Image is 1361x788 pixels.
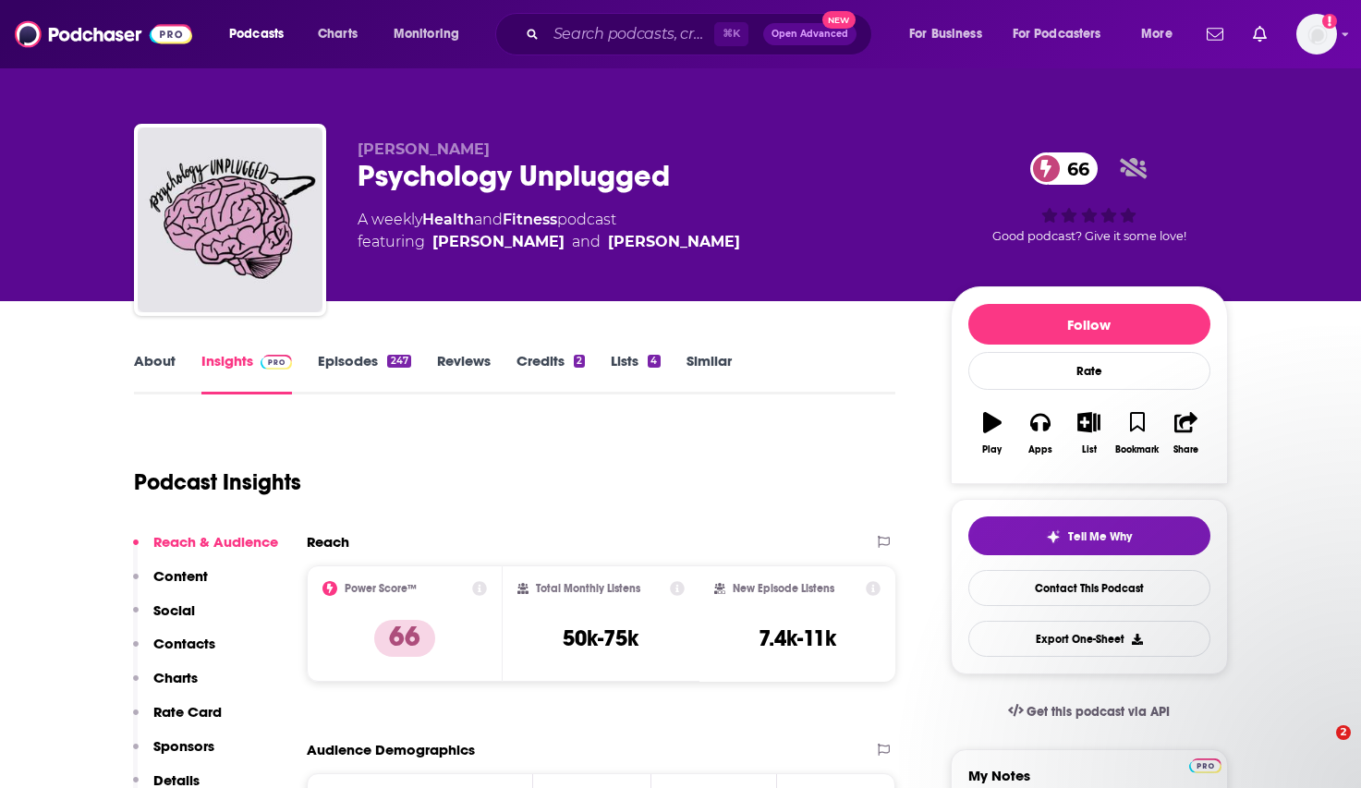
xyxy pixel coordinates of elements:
button: tell me why sparkleTell Me Why [968,516,1210,555]
h2: Total Monthly Listens [536,582,640,595]
a: Show notifications dropdown [1246,18,1274,50]
p: Social [153,601,195,619]
div: 66Good podcast? Give it some love! [951,140,1228,255]
div: Search podcasts, credits, & more... [513,13,890,55]
span: Podcasts [229,21,284,47]
div: 2 [574,355,585,368]
div: 4 [648,355,660,368]
p: Charts [153,669,198,686]
div: Play [982,444,1002,455]
span: More [1141,21,1173,47]
p: Contacts [153,635,215,652]
a: Dr. Corey J. Nigro [608,231,740,253]
button: Reach & Audience [133,533,278,567]
a: Charts [306,19,369,49]
p: Rate Card [153,703,222,721]
h1: Podcast Insights [134,468,301,496]
a: Similar [687,352,732,394]
a: InsightsPodchaser Pro [201,352,293,394]
h3: 50k-75k [563,624,638,652]
button: Content [133,567,208,601]
button: Follow [968,304,1210,345]
img: Podchaser Pro [261,355,293,370]
button: Sponsors [133,737,214,771]
a: Health [422,211,474,228]
button: Export One-Sheet [968,621,1210,657]
span: and [572,231,601,253]
h2: New Episode Listens [733,582,834,595]
h2: Power Score™ [345,582,417,595]
div: 247 [387,355,410,368]
a: Reviews [437,352,491,394]
h2: Reach [307,533,349,551]
span: For Business [909,21,982,47]
span: For Podcasters [1013,21,1101,47]
img: User Profile [1296,14,1337,55]
button: open menu [896,19,1005,49]
button: Show profile menu [1296,14,1337,55]
a: Show notifications dropdown [1199,18,1231,50]
svg: Add a profile image [1322,14,1337,29]
button: Open AdvancedNew [763,23,857,45]
p: 66 [374,620,435,657]
p: Content [153,567,208,585]
span: ⌘ K [714,22,748,46]
p: Reach & Audience [153,533,278,551]
a: Dr. Corey J. Nigro [432,231,565,253]
button: Play [968,400,1016,467]
input: Search podcasts, credits, & more... [546,19,714,49]
span: Charts [318,21,358,47]
span: [PERSON_NAME] [358,140,490,158]
h3: 7.4k-11k [759,624,836,652]
span: 2 [1336,725,1351,740]
span: Logged in as htibbitts [1296,14,1337,55]
img: Podchaser Pro [1189,758,1221,773]
span: New [822,11,856,29]
span: 66 [1049,152,1099,185]
span: and [474,211,503,228]
button: open menu [381,19,483,49]
a: Credits2 [516,352,585,394]
p: Sponsors [153,737,214,755]
div: A weekly podcast [358,209,740,253]
a: Get this podcast via API [993,689,1185,734]
span: Monitoring [394,21,459,47]
button: open menu [1001,19,1128,49]
span: featuring [358,231,740,253]
span: Good podcast? Give it some love! [992,229,1186,243]
button: open menu [216,19,308,49]
a: About [134,352,176,394]
button: open menu [1128,19,1196,49]
h2: Audience Demographics [307,741,475,758]
img: Psychology Unplugged [138,127,322,312]
a: Lists4 [611,352,660,394]
a: Contact This Podcast [968,570,1210,606]
div: Rate [968,352,1210,390]
a: Episodes247 [318,352,410,394]
button: Social [133,601,195,636]
button: Contacts [133,635,215,669]
button: Rate Card [133,703,222,737]
img: Podchaser - Follow, Share and Rate Podcasts [15,17,192,52]
a: Pro website [1189,756,1221,773]
a: 66 [1030,152,1099,185]
a: Fitness [503,211,557,228]
iframe: Intercom live chat [1298,725,1343,770]
span: Open Advanced [772,30,848,39]
button: Charts [133,669,198,703]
